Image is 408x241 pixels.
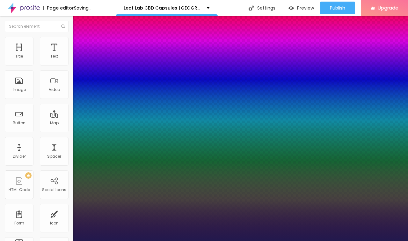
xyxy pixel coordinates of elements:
[320,2,355,14] button: Publish
[50,54,58,59] div: Text
[288,5,294,11] img: view-1.svg
[9,188,30,192] div: HTML Code
[297,5,314,10] span: Preview
[13,154,26,159] div: Divider
[42,188,66,192] div: Social Icons
[13,121,25,125] div: Button
[61,24,65,28] img: Icone
[14,221,24,225] div: Form
[74,6,91,10] div: Saving...
[47,154,61,159] div: Spacer
[50,121,59,125] div: Map
[330,5,345,10] span: Publish
[49,87,60,92] div: Video
[50,221,59,225] div: Icon
[124,6,202,10] p: Leaf Lab CBD Capsules [GEOGRAPHIC_DATA]
[13,87,26,92] div: Image
[5,21,69,32] input: Search element
[378,5,398,10] span: Upgrade
[249,5,254,11] img: Icone
[15,54,23,59] div: Title
[43,6,74,10] div: Page editor
[282,2,320,14] button: Preview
